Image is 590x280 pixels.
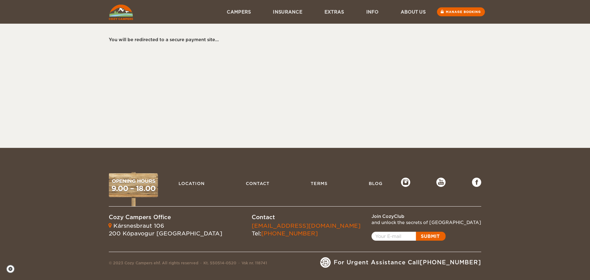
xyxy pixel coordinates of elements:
[261,230,318,237] a: [PHONE_NUMBER]
[308,178,331,189] a: Terms
[437,7,485,16] a: Manage booking
[366,178,386,189] a: Blog
[334,258,481,266] span: For Urgent Assistance Call
[372,219,481,226] div: and unlock the secrets of [GEOGRAPHIC_DATA]
[109,37,475,43] div: You will be redirected to a secure payment site...
[243,178,273,189] a: Contact
[109,5,133,20] img: Cozy Campers
[109,213,222,221] div: Cozy Campers Office
[109,222,222,238] div: Kársnesbraut 106 200 Kópavogur [GEOGRAPHIC_DATA]
[252,213,360,221] div: Contact
[420,259,481,266] a: [PHONE_NUMBER]
[372,213,481,219] div: Join CozyClub
[372,232,446,241] a: Open popup
[6,265,19,273] a: Cookie settings
[109,260,267,268] div: © 2023 Cozy Campers ehf. All rights reserved Kt. 550514-0520 Vsk nr. 118741
[252,223,360,229] a: [EMAIL_ADDRESS][DOMAIN_NAME]
[252,222,360,238] div: Tel:
[175,178,208,189] a: Location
